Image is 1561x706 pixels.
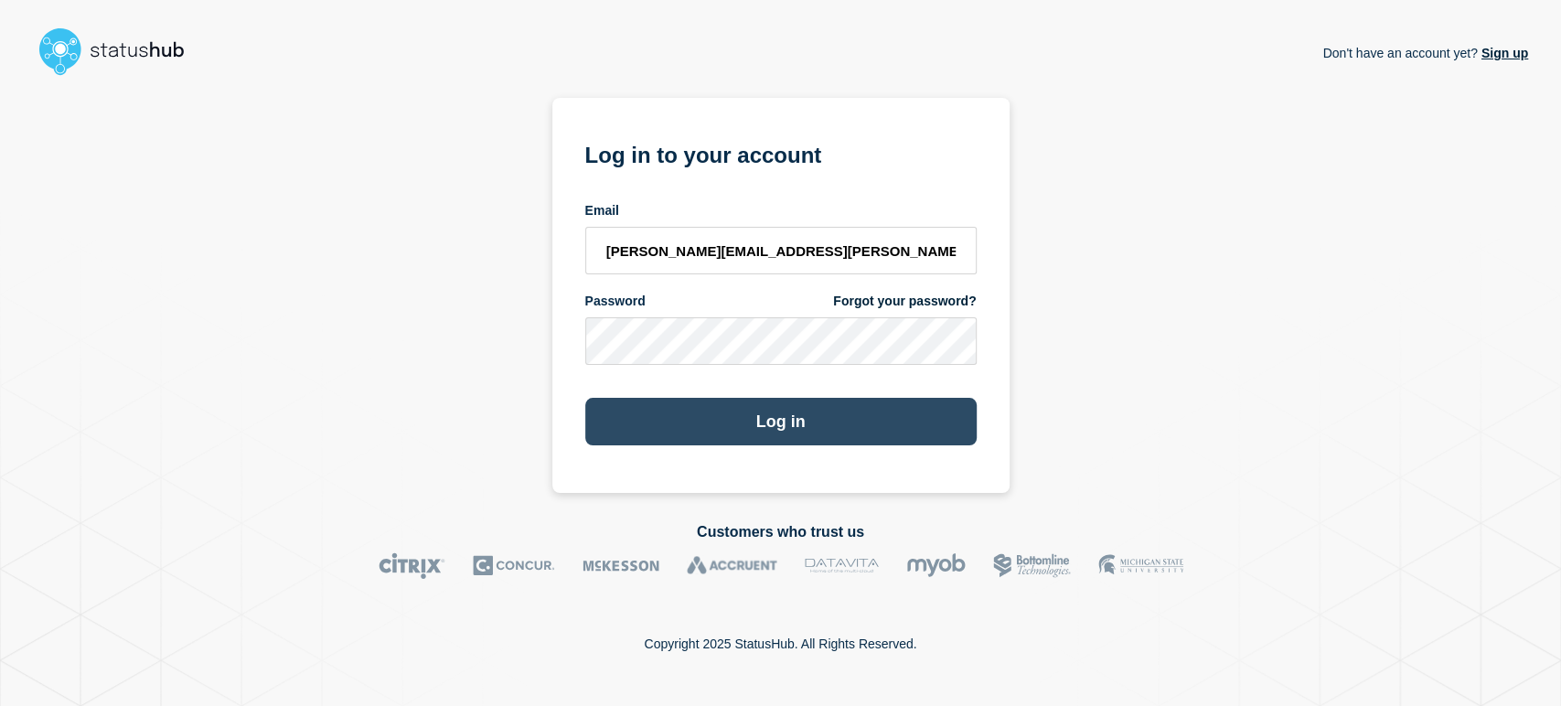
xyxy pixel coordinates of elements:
img: DataVita logo [805,552,879,579]
a: Sign up [1478,46,1528,60]
a: Forgot your password? [833,293,976,310]
button: Log in [585,398,977,445]
input: password input [585,317,977,365]
img: Concur logo [473,552,555,579]
img: Citrix logo [379,552,445,579]
p: Copyright 2025 StatusHub. All Rights Reserved. [644,636,916,651]
img: Accruent logo [687,552,777,579]
span: Email [585,202,619,219]
img: McKesson logo [583,552,659,579]
img: Bottomline logo [993,552,1071,579]
p: Don't have an account yet? [1322,31,1528,75]
img: myob logo [906,552,966,579]
img: StatusHub logo [33,22,207,80]
span: Password [585,293,646,310]
input: email input [585,227,977,274]
img: MSU logo [1098,552,1183,579]
h1: Log in to your account [585,136,977,170]
h2: Customers who trust us [33,524,1528,540]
